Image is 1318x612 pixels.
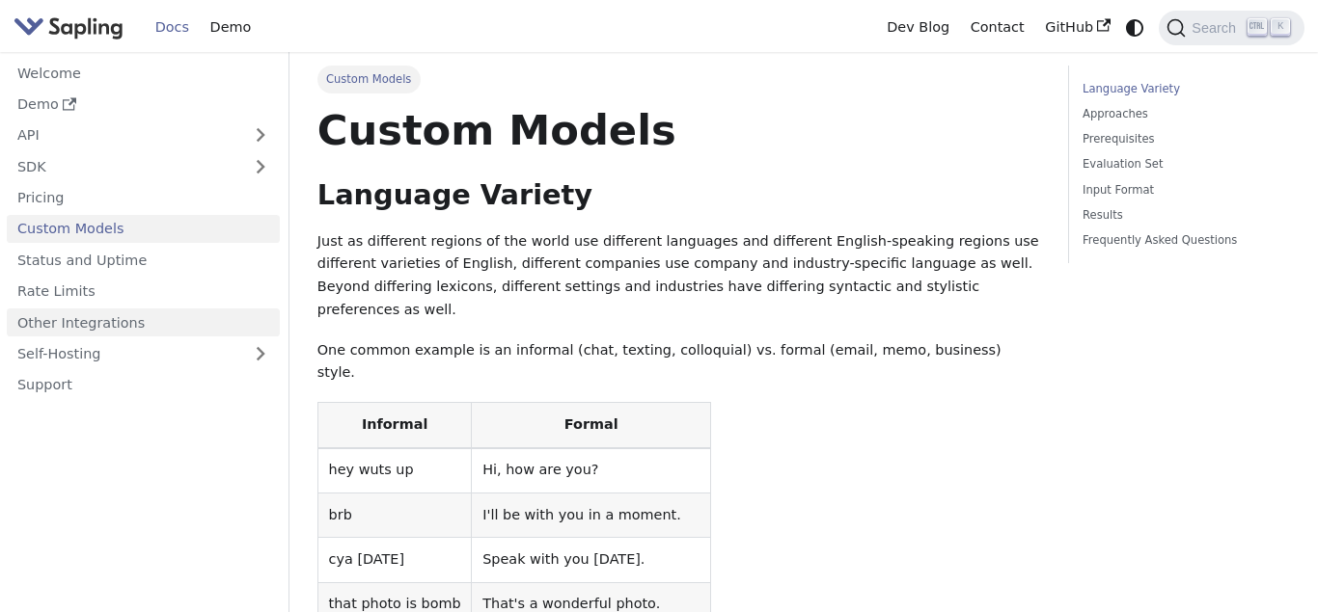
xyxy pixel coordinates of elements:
[14,13,130,41] a: Sapling.ai
[1083,231,1283,250] a: Frequently Asked Questions
[7,121,241,149] a: API
[1083,155,1283,173] a: Evaluation Set
[472,448,711,493] td: Hi, how are you?
[317,448,472,493] td: hey wuts up
[7,371,280,399] a: Support
[7,308,280,336] a: Other Integrations
[317,538,472,582] td: cya [DATE]
[1083,80,1283,98] a: Language Variety
[7,59,280,87] a: Welcome
[145,13,200,42] a: Docs
[7,340,280,368] a: Self-Hosting
[1271,18,1290,36] kbd: K
[200,13,261,42] a: Demo
[317,66,1040,93] nav: Breadcrumbs
[7,91,280,119] a: Demo
[7,246,280,274] a: Status and Uptime
[1159,11,1304,45] button: Search (Ctrl+K)
[1083,105,1283,123] a: Approaches
[317,66,421,93] span: Custom Models
[14,13,124,41] img: Sapling.ai
[472,538,711,582] td: Speak with you [DATE].
[1083,130,1283,148] a: Prerequisites
[317,104,1040,156] h1: Custom Models
[241,121,280,149] button: Expand sidebar category 'API'
[241,152,280,180] button: Expand sidebar category 'SDK'
[7,278,280,306] a: Rate Limits
[1186,20,1248,36] span: Search
[876,13,959,42] a: Dev Blog
[7,215,280,243] a: Custom Models
[317,339,1040,386] p: One common example is an informal (chat, texting, colloquial) vs. formal (email, memo, business) ...
[7,184,280,212] a: Pricing
[317,492,472,537] td: brb
[317,178,1040,213] h2: Language Variety
[317,230,1040,322] p: Just as different regions of the world use different languages and different English-speaking reg...
[960,13,1035,42] a: Contact
[1083,206,1283,225] a: Results
[7,152,241,180] a: SDK
[1121,13,1149,41] button: Switch between dark and light mode (currently system mode)
[1034,13,1120,42] a: GitHub
[472,403,711,448] th: Formal
[317,403,472,448] th: Informal
[472,492,711,537] td: I'll be with you in a moment.
[1083,181,1283,200] a: Input Format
